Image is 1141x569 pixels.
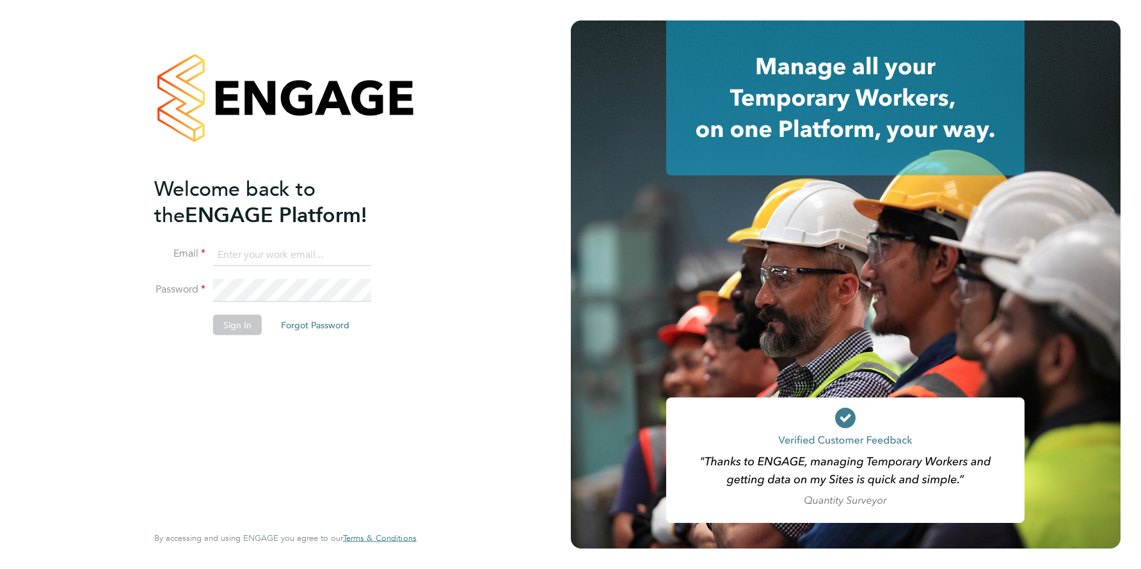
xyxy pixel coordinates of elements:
button: Forgot Password [271,315,360,335]
h2: ENGAGE Platform! [154,175,404,228]
span: By accessing and using ENGAGE you agree to our [154,533,417,543]
span: Welcome back to the [154,176,315,227]
a: Terms & Conditions [343,533,417,543]
input: Enter your work email... [213,243,371,266]
label: Password [154,283,205,296]
button: Sign In [213,315,262,335]
label: Email [154,247,205,260]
